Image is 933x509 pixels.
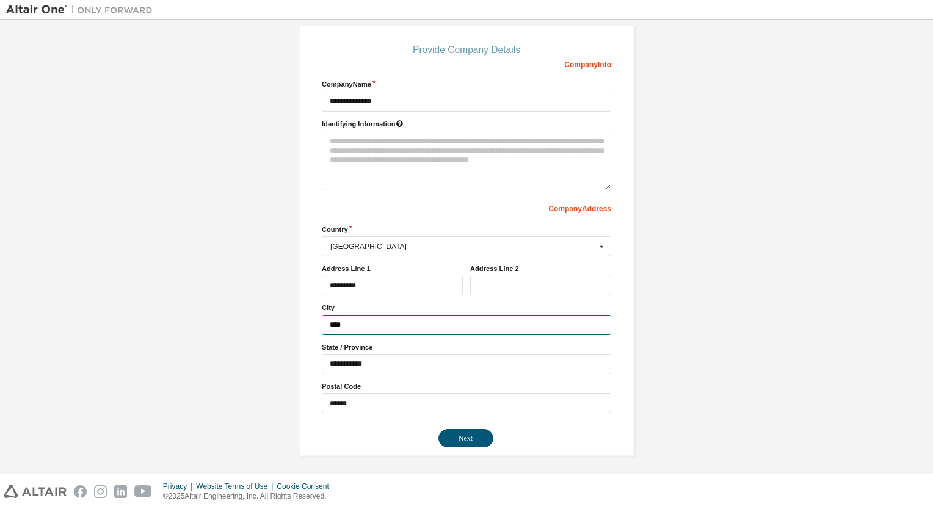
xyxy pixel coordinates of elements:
[277,482,336,491] div: Cookie Consent
[163,482,196,491] div: Privacy
[322,342,611,352] label: State / Province
[6,4,159,16] img: Altair One
[438,429,493,447] button: Next
[322,79,611,89] label: Company Name
[4,485,67,498] img: altair_logo.svg
[163,491,336,502] p: © 2025 Altair Engineering, Inc. All Rights Reserved.
[322,198,611,217] div: Company Address
[196,482,277,491] div: Website Terms of Use
[330,243,596,250] div: [GEOGRAPHIC_DATA]
[134,485,152,498] img: youtube.svg
[470,264,611,273] label: Address Line 2
[322,381,611,391] label: Postal Code
[114,485,127,498] img: linkedin.svg
[322,225,611,234] label: Country
[322,54,611,73] div: Company Info
[94,485,107,498] img: instagram.svg
[322,264,463,273] label: Address Line 1
[74,485,87,498] img: facebook.svg
[322,46,611,54] div: Provide Company Details
[322,119,611,129] label: Please provide any information that will help our support team identify your company. Email and n...
[322,303,611,312] label: City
